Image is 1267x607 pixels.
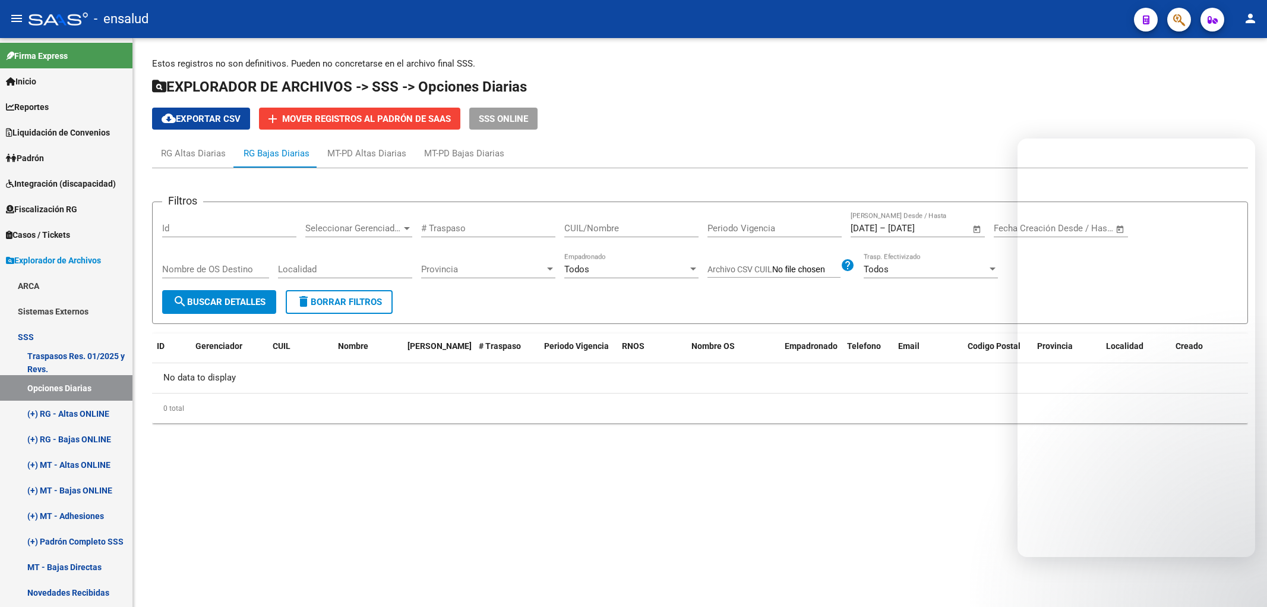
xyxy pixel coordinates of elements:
[6,152,44,165] span: Padrón
[152,363,1248,393] div: No data to display
[622,341,644,351] span: RNOS
[403,334,474,373] datatable-header-cell: Fecha Traspaso
[898,341,920,351] span: Email
[6,254,101,267] span: Explorador de Archivos
[152,108,250,130] button: Exportar CSV
[1243,11,1257,26] mat-icon: person
[94,6,148,32] span: - ensalud
[772,265,841,275] input: Archivo CSV CUIL
[842,334,894,373] datatable-header-cell: Telefono
[968,341,1020,351] span: Codigo Postal
[296,297,382,307] span: Borrar Filtros
[971,222,984,236] button: Open calendar
[157,341,165,351] span: ID
[6,177,116,190] span: Integración (discapacidad)
[407,341,472,351] span: [PERSON_NAME]
[266,112,280,126] mat-icon: add
[564,264,589,275] span: Todos
[880,223,886,234] span: –
[268,334,333,373] datatable-header-cell: CUIL
[544,341,609,351] span: Periodo Vigencia
[6,75,36,88] span: Inicio
[286,290,393,314] button: Borrar Filtros
[479,114,528,124] span: SSS ONLINE
[691,341,735,351] span: Nombre OS
[421,264,545,275] span: Provincia
[963,334,1032,373] datatable-header-cell: Codigo Postal
[707,265,772,274] span: Archivo CSV CUIL
[469,108,538,130] button: SSS ONLINE
[1018,139,1255,557] iframe: Intercom live chat
[539,334,618,373] datatable-header-cell: Periodo Vigencia
[864,264,889,275] span: Todos
[994,223,1042,234] input: Fecha inicio
[851,223,877,234] input: Fecha inicio
[296,294,311,309] mat-icon: delete
[617,334,687,373] datatable-header-cell: RNOS
[6,49,68,62] span: Firma Express
[687,334,780,373] datatable-header-cell: Nombre OS
[162,193,203,209] h3: Filtros
[191,334,268,373] datatable-header-cell: Gerenciador
[305,223,402,234] span: Seleccionar Gerenciador
[424,147,504,160] div: MT-PD Bajas Diarias
[259,108,460,130] button: Mover registros al PADRÓN de SAAS
[152,334,191,373] datatable-header-cell: ID
[152,78,527,95] span: EXPLORADOR DE ARCHIVOS -> SSS -> Opciones Diarias
[152,57,1248,70] p: Estos registros no son definitivos. Pueden no concretarse en el archivo final SSS.
[273,341,290,351] span: CUIL
[6,100,49,114] span: Reportes
[173,294,187,309] mat-icon: search
[888,223,946,234] input: Fecha fin
[338,341,368,351] span: Nombre
[327,147,406,160] div: MT-PD Altas Diarias
[173,297,266,307] span: Buscar Detalles
[479,341,521,351] span: # Traspaso
[161,147,226,160] div: RG Altas Diarias
[841,258,855,272] mat-icon: help
[195,341,242,351] span: Gerenciador
[244,147,309,160] div: RG Bajas Diarias
[780,334,842,373] datatable-header-cell: Empadronado
[10,11,24,26] mat-icon: menu
[6,203,77,216] span: Fiscalización RG
[282,114,451,124] span: Mover registros al PADRÓN de SAAS
[6,126,110,139] span: Liquidación de Convenios
[6,228,70,241] span: Casos / Tickets
[785,341,838,351] span: Empadronado
[152,394,1248,423] div: 0 total
[847,341,881,351] span: Telefono
[474,334,539,373] datatable-header-cell: # Traspaso
[162,111,176,125] mat-icon: cloud_download
[333,334,403,373] datatable-header-cell: Nombre
[893,334,963,373] datatable-header-cell: Email
[162,290,276,314] button: Buscar Detalles
[162,114,241,124] span: Exportar CSV
[1227,567,1255,595] iframe: Intercom live chat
